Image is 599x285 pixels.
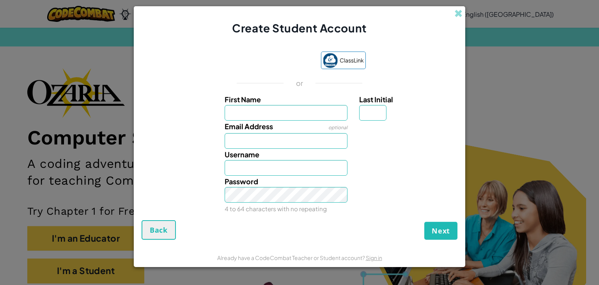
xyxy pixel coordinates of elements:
[225,122,273,131] span: Email Address
[432,226,450,235] span: Next
[217,254,366,261] span: Already have a CodeCombat Teacher or Student account?
[296,78,303,88] p: or
[225,205,327,212] small: 4 to 64 characters with no repeating
[366,254,382,261] a: Sign in
[150,225,168,235] span: Back
[229,53,317,70] iframe: Sign in with Google Button
[424,222,457,240] button: Next
[225,150,259,159] span: Username
[142,220,176,240] button: Back
[232,21,367,35] span: Create Student Account
[225,177,258,186] span: Password
[323,53,338,68] img: classlink-logo-small.png
[328,125,347,130] span: optional
[340,55,364,66] span: ClassLink
[359,95,393,104] span: Last Initial
[225,95,261,104] span: First Name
